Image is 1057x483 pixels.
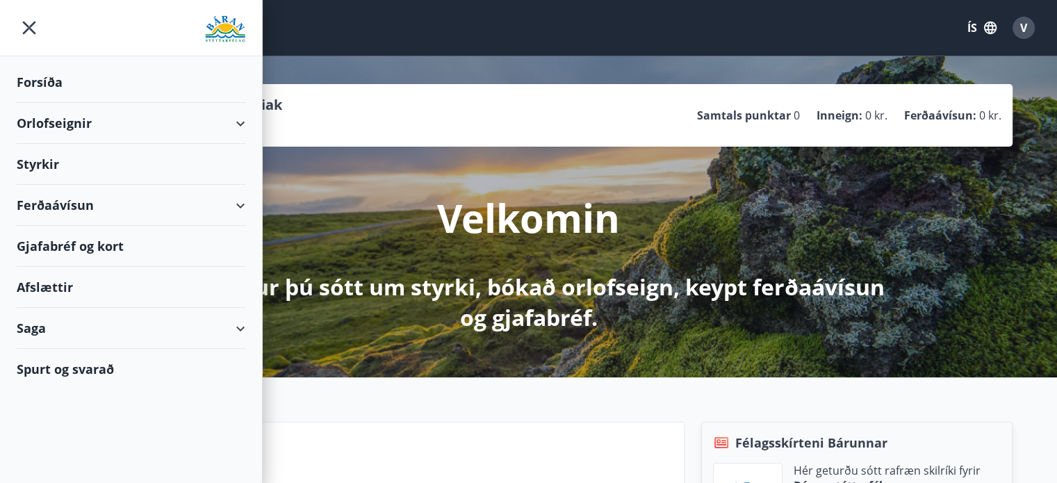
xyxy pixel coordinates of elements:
[17,144,245,185] div: Styrkir
[1020,20,1027,35] span: V
[147,457,673,481] p: Næstu helgi
[17,226,245,267] div: Gjafabréf og kort
[17,267,245,308] div: Afslættir
[437,191,620,244] p: Velkomin
[794,463,981,478] p: Hér geturðu sótt rafræn skilríki fyrir
[1007,11,1040,44] button: V
[865,108,887,123] span: 0 kr.
[817,108,862,123] p: Inneign :
[17,103,245,144] div: Orlofseignir
[979,108,1001,123] span: 0 kr.
[697,108,791,123] p: Samtals punktar
[17,15,42,40] button: menu
[162,272,896,333] p: Hér getur þú sótt um styrki, bókað orlofseign, keypt ferðaávísun og gjafabréf.
[794,108,800,123] span: 0
[960,15,1004,40] button: ÍS
[904,108,976,123] p: Ferðaávísun :
[205,15,245,43] img: union_logo
[17,308,245,349] div: Saga
[735,434,887,452] span: Félagsskírteni Bárunnar
[106,95,282,115] p: [PERSON_NAME] Podoliak
[17,62,245,103] div: Forsíða
[17,349,245,389] div: Spurt og svarað
[17,185,245,226] div: Ferðaávísun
